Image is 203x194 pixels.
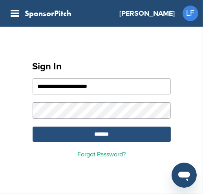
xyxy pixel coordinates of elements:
[119,5,175,22] a: [PERSON_NAME]
[119,8,175,19] h3: [PERSON_NAME]
[77,150,126,158] a: Forgot Password?
[33,60,171,74] h1: Sign In
[25,9,71,17] a: SponsorPitch
[172,163,197,188] iframe: Button to launch messaging window
[183,5,198,21] a: LF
